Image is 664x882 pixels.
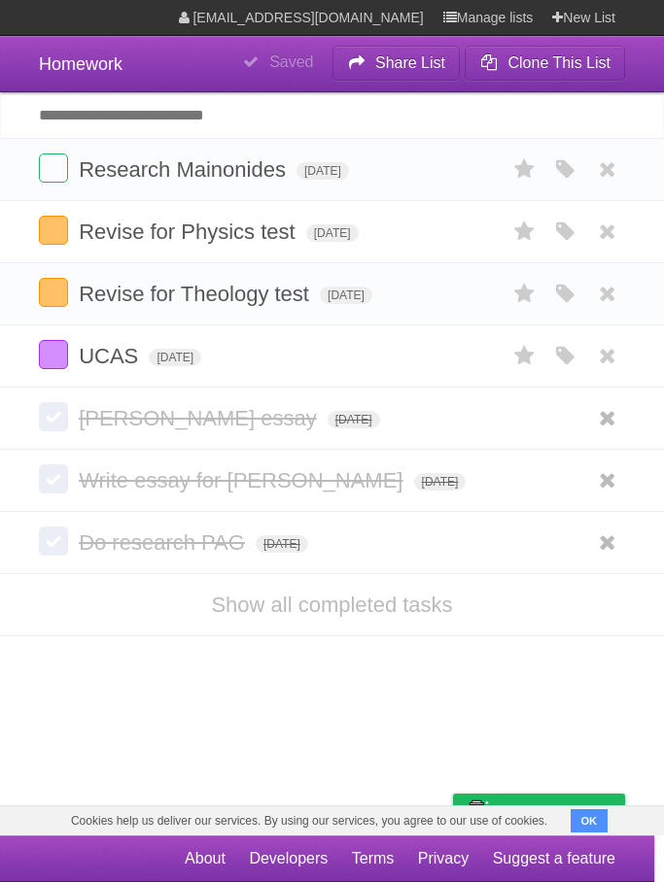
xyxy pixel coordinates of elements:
[79,344,143,368] span: UCAS
[328,411,380,428] span: [DATE]
[306,224,359,242] span: [DATE]
[571,809,609,832] button: OK
[79,282,314,306] span: Revise for Theology test
[52,806,567,835] span: Cookies help us deliver our services. By using our services, you agree to our use of cookies.
[256,535,308,553] span: [DATE]
[507,278,543,310] label: Star task
[465,46,625,81] button: Clone This List
[507,153,543,186] label: Star task
[320,287,372,304] span: [DATE]
[211,593,452,617] a: Show all completed tasks
[79,530,250,555] span: Do research PAG
[507,54,611,71] b: Clone This List
[39,526,68,556] label: Done
[297,162,349,180] span: [DATE]
[79,157,291,182] span: Research Mainonides
[269,53,313,70] b: Saved
[79,406,322,430] span: [PERSON_NAME] essay
[39,340,68,369] label: Done
[39,464,68,493] label: Done
[507,216,543,248] label: Star task
[414,473,467,491] span: [DATE]
[418,840,469,877] a: Privacy
[79,468,407,492] span: Write essay for [PERSON_NAME]
[39,153,68,183] label: Done
[39,216,68,245] label: Done
[332,46,461,81] button: Share List
[149,349,201,366] span: [DATE]
[39,278,68,307] label: Done
[453,794,625,830] a: Buy me a coffee
[79,220,300,244] span: Revise for Physics test
[39,402,68,431] label: Done
[375,54,445,71] b: Share List
[507,340,543,372] label: Star task
[463,795,489,828] img: Buy me a coffee
[352,840,395,877] a: Terms
[249,840,328,877] a: Developers
[493,840,615,877] a: Suggest a feature
[494,795,615,829] span: Buy me a coffee
[39,54,122,74] span: Homework
[185,840,226,877] a: About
